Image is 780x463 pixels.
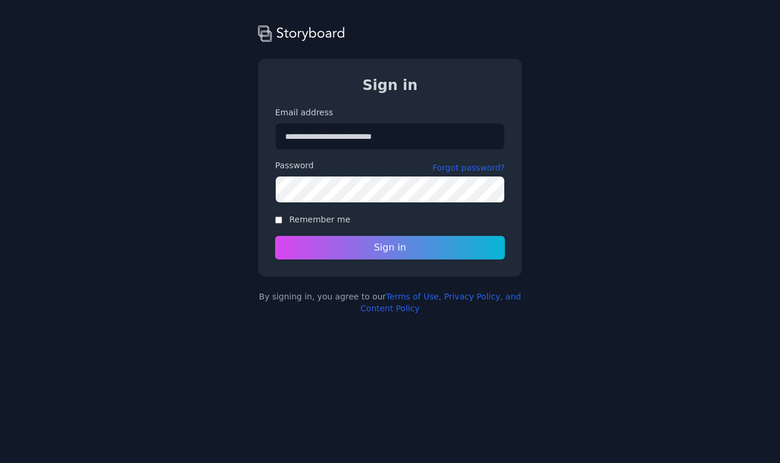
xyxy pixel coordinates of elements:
a: Terms of Use, Privacy Policy, and Content Policy [361,292,521,313]
div: By signing in, you agree to our [258,291,522,314]
label: Remember me [289,215,351,224]
label: Password [275,159,313,171]
img: storyboard [258,24,345,42]
button: Sign in [275,236,505,259]
h1: Sign in [275,76,505,95]
a: Forgot password? [432,162,505,174]
label: Email address [275,106,505,118]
